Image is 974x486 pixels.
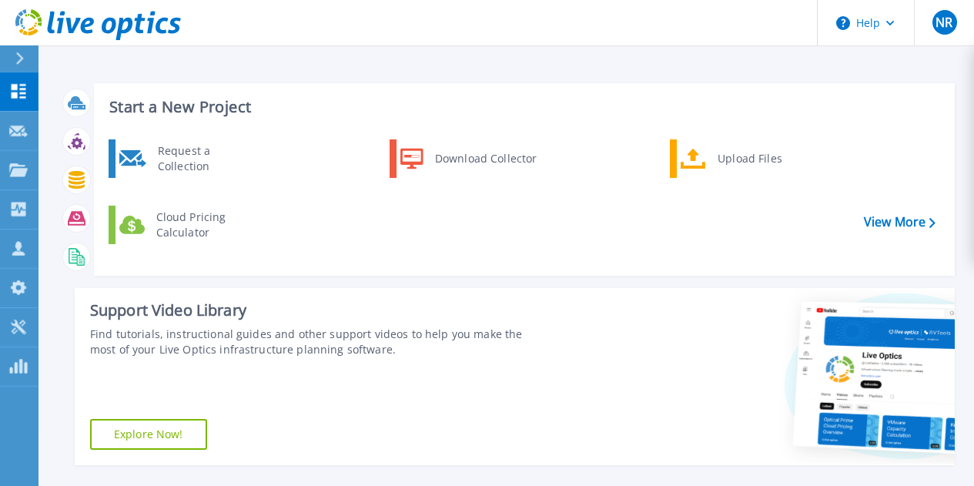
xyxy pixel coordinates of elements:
a: Request a Collection [109,139,266,178]
span: NR [936,16,952,28]
div: Support Video Library [90,300,547,320]
a: View More [864,215,936,230]
a: Explore Now! [90,419,207,450]
div: Cloud Pricing Calculator [149,209,263,240]
a: Upload Files [670,139,828,178]
div: Download Collector [427,143,544,174]
a: Cloud Pricing Calculator [109,206,266,244]
h3: Start a New Project [109,99,935,116]
div: Upload Files [710,143,824,174]
a: Download Collector [390,139,547,178]
div: Request a Collection [150,143,263,174]
div: Find tutorials, instructional guides and other support videos to help you make the most of your L... [90,327,547,357]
